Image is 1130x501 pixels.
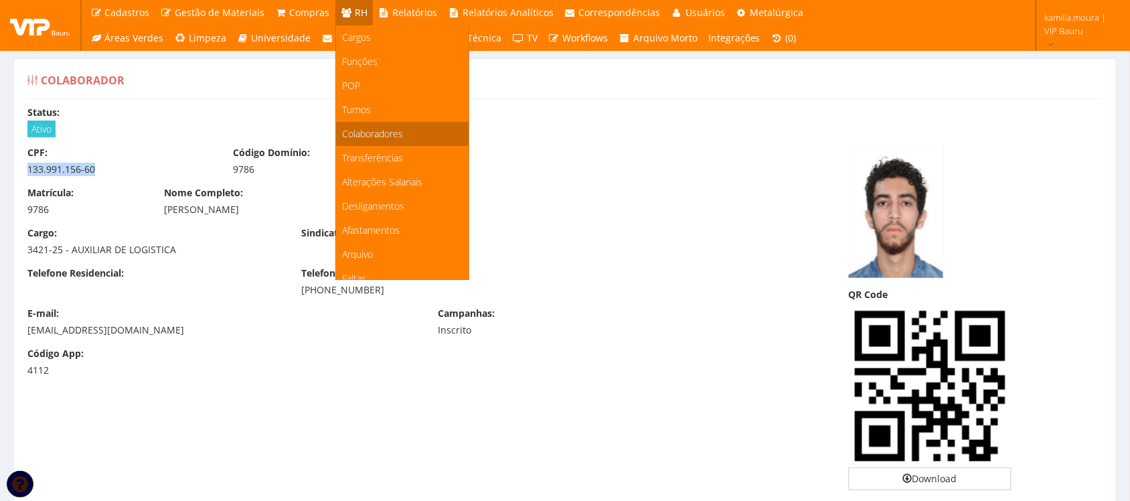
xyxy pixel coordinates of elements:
div: Inscrito [438,324,624,337]
span: Turnos [343,103,372,116]
span: Arquivo [343,248,374,261]
img: felipe-175933123268dd43a0603a2.png [849,146,944,278]
div: 9786 [233,163,418,176]
a: TV [507,25,544,51]
span: RH [355,6,368,19]
label: Cargo: [27,226,57,240]
img: QsAxiDVC2p+XAAAAABJRU5ErkJggg== [849,305,1012,468]
a: Download [849,468,1012,490]
label: Matrícula: [27,186,74,200]
span: Funções [343,55,378,68]
a: Turnos [336,98,469,122]
span: Gestão de Materiais [175,6,264,19]
a: Afastamentos [336,218,469,242]
a: Limpeza [169,25,232,51]
a: Integrações [703,25,766,51]
div: SIND ASSEIO UBERLAND; [291,226,565,243]
label: Telefone Celular: [301,267,378,280]
span: Limpeza [189,31,226,44]
a: POP [336,74,469,98]
span: Metalúrgica [750,6,804,19]
span: Cargos [343,31,372,44]
label: CPF: [27,146,48,159]
span: Áreas Verdes [105,31,164,44]
label: Status: [27,106,60,119]
a: Transferências [336,146,469,170]
div: 133.991.156-60 [27,163,213,176]
label: Campanhas: [438,307,495,320]
label: Telefone Residencial: [27,267,124,280]
div: [EMAIL_ADDRESS][DOMAIN_NAME] [27,324,418,337]
span: TV [527,31,538,44]
a: Campanhas [317,25,396,51]
span: Arquivo Morto [633,31,698,44]
a: Universidade [232,25,317,51]
a: Desligamentos [336,194,469,218]
span: Colaboradores [343,127,404,140]
span: Relatórios Analíticos [463,6,554,19]
a: Workflows [543,25,614,51]
a: Colaboradores [336,122,469,146]
label: QR Code [849,288,888,301]
span: Workflows [563,31,609,44]
a: Áreas Verdes [85,25,169,51]
span: Correspondências [579,6,661,19]
div: 9786 [27,203,145,216]
span: (0) [786,31,797,44]
a: Funções [336,50,469,74]
span: Usuários [685,6,725,19]
span: POP [343,79,361,92]
span: Desligamentos [343,200,405,212]
span: Transferências [343,151,404,164]
label: Sindicato: [301,226,347,240]
a: Alterações Salariais [336,170,469,194]
a: Faltas [336,267,469,291]
span: Relatórios [393,6,438,19]
span: Compras [290,6,330,19]
a: (0) [766,25,802,51]
span: Universidade [252,31,311,44]
div: 4112 [27,364,145,377]
img: logo [10,15,70,35]
span: kamilla.moura | VIP Bauru [1045,11,1113,38]
div: [PERSON_NAME] [165,203,692,216]
a: Arquivo [336,242,469,267]
div: 3421-25 - AUXILIAR DE LOGISTICA [27,243,281,257]
a: Cargos [336,25,469,50]
span: Afastamentos [343,224,400,236]
span: Integrações [708,31,760,44]
span: Alterações Salariais [343,175,423,188]
label: Código App: [27,347,84,360]
span: Cadastros [105,6,150,19]
span: Colaborador [41,73,125,88]
a: Arquivo Morto [614,25,704,51]
span: Faltas [343,272,367,285]
span: Ativo [27,121,56,137]
label: Código Domínio: [233,146,310,159]
label: E-mail: [27,307,59,320]
div: [PHONE_NUMBER] [301,283,555,297]
label: Nome Completo: [165,186,244,200]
